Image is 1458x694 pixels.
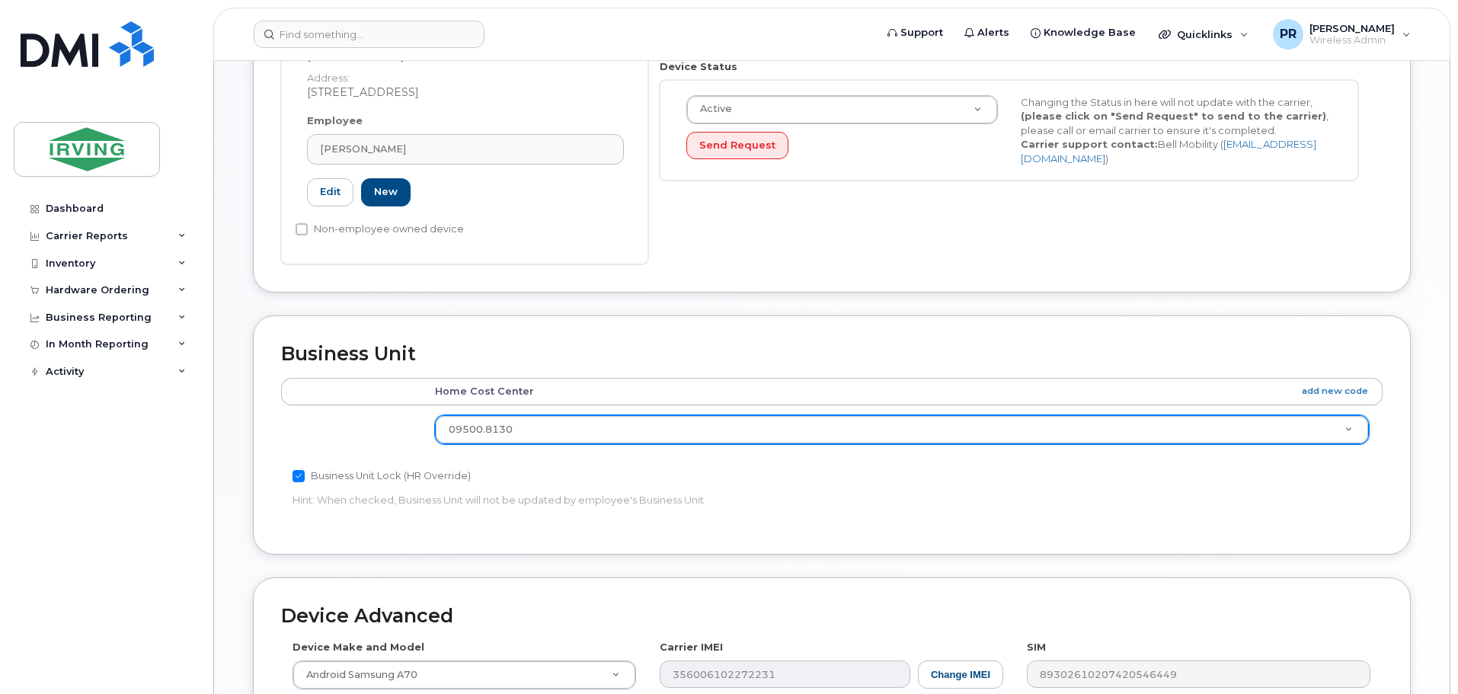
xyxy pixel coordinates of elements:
input: Non-employee owned device [296,223,308,235]
span: 09500.8130 [449,424,513,435]
input: Find something... [254,21,484,48]
div: Changing the Status in here will not update with the carrier, , please call or email carrier to e... [1009,95,1344,166]
a: Active [687,96,997,123]
span: PR [1280,25,1297,43]
a: Support [877,18,954,48]
strong: Carrier support contact: [1021,138,1158,150]
span: Quicklinks [1177,28,1233,40]
span: Alerts [977,25,1009,40]
a: [EMAIL_ADDRESS][DOMAIN_NAME] [1021,138,1316,165]
button: Change IMEI [918,660,1003,689]
span: Knowledge Base [1044,25,1136,40]
a: add new code [1302,385,1368,398]
span: Active [691,102,732,116]
button: Send Request [686,132,788,160]
a: Alerts [954,18,1020,48]
h2: Device Advanced [281,606,1383,627]
a: 09500.8130 [436,416,1368,443]
label: Device Make and Model [293,640,424,654]
span: [PERSON_NAME] [320,142,406,156]
label: Business Unit Lock (HR Override) [293,467,471,485]
span: Support [900,25,943,40]
a: Android Samsung A70 [293,661,635,689]
span: Wireless Admin [1309,34,1395,46]
span: Android Samsung A70 [297,668,417,682]
dt: Address: [307,63,624,85]
a: Edit [307,178,353,206]
a: [PERSON_NAME] [307,134,624,165]
h2: Business Unit [281,344,1383,365]
p: Hint: When checked, Business Unit will not be updated by employee's Business Unit [293,493,1003,507]
label: Carrier IMEI [660,640,723,654]
label: SIM [1027,640,1046,654]
div: Poirier, Robert [1262,19,1421,50]
input: Business Unit Lock (HR Override) [293,470,305,482]
div: Quicklinks [1148,19,1259,50]
label: Employee [307,114,363,128]
dd: [STREET_ADDRESS] [307,85,624,100]
label: Device Status [660,59,737,74]
a: Knowledge Base [1020,18,1146,48]
label: Non-employee owned device [296,220,464,238]
a: New [361,178,411,206]
span: [PERSON_NAME] [1309,22,1395,34]
strong: (please click on "Send Request" to send to the carrier) [1021,110,1326,122]
th: Home Cost Center [421,378,1383,405]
